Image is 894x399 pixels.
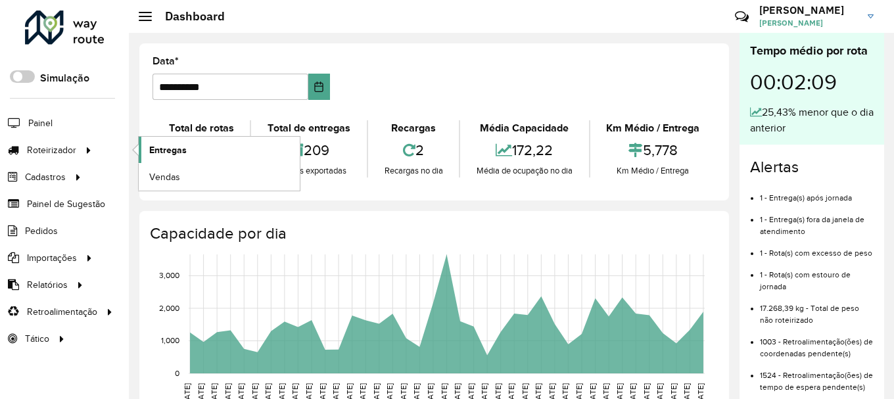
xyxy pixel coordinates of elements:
[760,204,874,237] li: 1 - Entrega(s) fora da janela de atendimento
[728,3,756,31] a: Contato Rápido
[153,53,179,69] label: Data
[139,164,300,190] a: Vendas
[594,120,713,136] div: Km Médio / Entrega
[759,4,858,16] h3: [PERSON_NAME]
[27,278,68,292] span: Relatórios
[463,136,585,164] div: 172,22
[371,136,456,164] div: 2
[175,369,179,377] text: 0
[463,120,585,136] div: Média Capacidade
[159,271,179,280] text: 3,000
[40,70,89,86] label: Simulação
[27,251,77,265] span: Importações
[25,224,58,238] span: Pedidos
[750,60,874,105] div: 00:02:09
[760,360,874,393] li: 1524 - Retroalimentação(ões) de tempo de espera pendente(s)
[25,332,49,346] span: Tático
[371,164,456,177] div: Recargas no dia
[156,120,247,136] div: Total de rotas
[139,137,300,163] a: Entregas
[371,120,456,136] div: Recargas
[150,224,716,243] h4: Capacidade por dia
[161,337,179,345] text: 1,000
[308,74,330,100] button: Choose Date
[750,42,874,60] div: Tempo médio por rota
[152,9,225,24] h2: Dashboard
[254,164,363,177] div: Entregas exportadas
[159,304,179,312] text: 2,000
[25,170,66,184] span: Cadastros
[463,164,585,177] div: Média de ocupação no dia
[594,136,713,164] div: 5,778
[750,105,874,136] div: 25,43% menor que o dia anterior
[760,326,874,360] li: 1003 - Retroalimentação(ões) de coordenadas pendente(s)
[750,158,874,177] h4: Alertas
[28,116,53,130] span: Painel
[760,293,874,326] li: 17.268,39 kg - Total de peso não roteirizado
[27,143,76,157] span: Roteirizador
[149,143,187,157] span: Entregas
[760,259,874,293] li: 1 - Rota(s) com estouro de jornada
[759,17,858,29] span: [PERSON_NAME]
[760,182,874,204] li: 1 - Entrega(s) após jornada
[254,120,363,136] div: Total de entregas
[149,170,180,184] span: Vendas
[27,305,97,319] span: Retroalimentação
[594,164,713,177] div: Km Médio / Entrega
[254,136,363,164] div: 209
[760,237,874,259] li: 1 - Rota(s) com excesso de peso
[27,197,105,211] span: Painel de Sugestão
